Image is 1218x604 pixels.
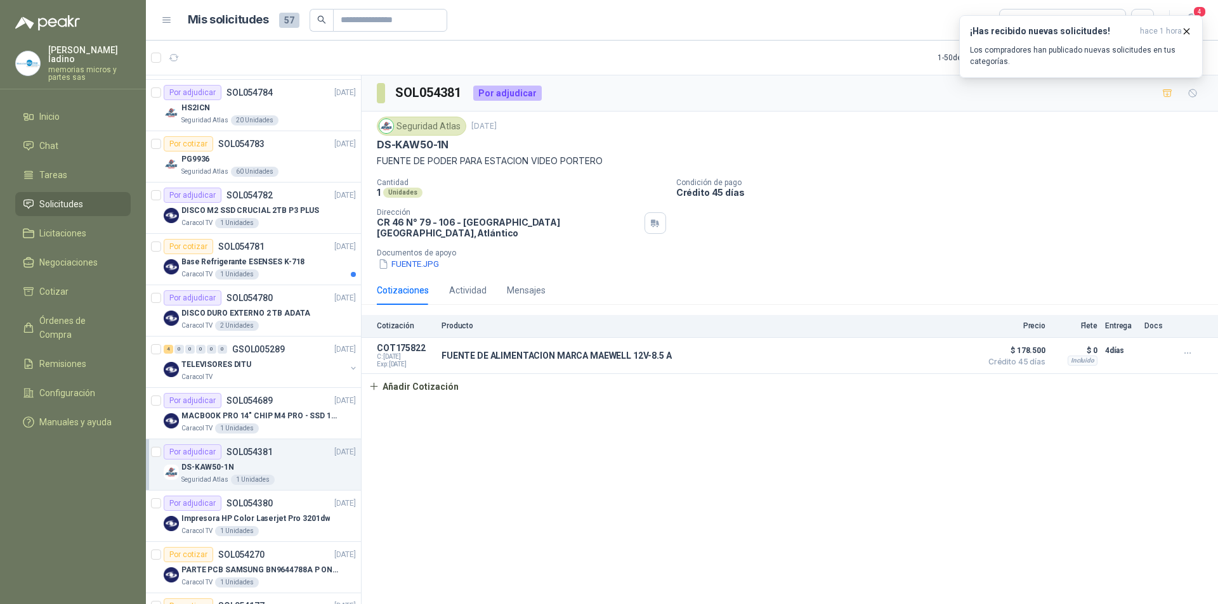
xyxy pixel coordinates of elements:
[1193,6,1207,18] span: 4
[377,321,434,330] p: Cotización
[146,491,361,542] a: Por adjudicarSOL054380[DATE] Company LogoImpresora HP Color Laserjet Pro 3201dwCaracol TV1 Unidades
[39,226,86,240] span: Licitaciones
[938,48,1016,68] div: 1 - 50 de 207
[676,187,1213,198] p: Crédito 45 días
[1105,343,1137,358] p: 4 días
[334,549,356,561] p: [DATE]
[181,513,330,525] p: Impresora HP Color Laserjet Pro 3201dw
[218,345,227,354] div: 0
[196,345,206,354] div: 0
[1180,9,1203,32] button: 4
[334,87,356,99] p: [DATE]
[181,564,339,576] p: PARTE PCB SAMSUNG BN9644788A P ONECONNE
[970,26,1135,37] h3: ¡Has recibido nuevas solicitudes!
[449,283,487,297] div: Actividad
[215,269,259,280] div: 1 Unidades
[164,188,221,203] div: Por adjudicar
[377,208,639,217] p: Dirección
[377,343,434,353] p: COT175822
[207,345,216,354] div: 0
[146,80,361,131] a: Por adjudicarSOL054784[DATE] Company LogoHS2ICNSeguridad Atlas20 Unidades
[181,410,339,422] p: MACBOOK PRO 14" CHIP M4 PRO - SSD 1TB RAM 24GB
[146,439,361,491] a: Por adjudicarSOL054381[DATE] Company LogoDS-KAW50-1NSeguridad Atlas1 Unidades
[181,423,213,434] p: Caracol TV
[181,102,210,114] p: HS2ICN
[188,11,269,29] h1: Mis solicitudes
[181,321,213,331] p: Caracol TV
[181,153,209,165] p: PG9936
[1053,343,1097,358] p: $ 0
[39,285,69,299] span: Cotizar
[181,372,213,382] p: Caracol TV
[15,410,131,434] a: Manuales y ayuda
[215,321,259,331] div: 2 Unidades
[215,577,259,588] div: 1 Unidades
[15,163,131,187] a: Tareas
[164,547,213,562] div: Por cotizar
[377,283,429,297] div: Cotizaciones
[226,447,273,456] p: SOL054381
[377,187,381,198] p: 1
[39,415,112,429] span: Manuales y ayuda
[334,395,356,407] p: [DATE]
[164,311,179,326] img: Company Logo
[181,526,213,536] p: Caracol TV
[39,168,67,182] span: Tareas
[164,105,179,120] img: Company Logo
[164,345,173,354] div: 4
[181,269,213,280] p: Caracol TV
[226,88,273,97] p: SOL054784
[181,307,310,319] p: DISCO DURO EXTERNO 2 TB ADATA
[15,105,131,129] a: Inicio
[15,352,131,376] a: Remisiones
[279,13,299,28] span: 57
[377,178,666,187] p: Cantidad
[231,167,278,177] div: 60 Unidades
[317,15,326,24] span: search
[164,208,179,223] img: Company Logo
[471,120,497,132] p: [DATE]
[39,255,98,269] span: Negociaciones
[15,381,131,405] a: Configuración
[181,256,304,268] p: Base Refrigerante ESENSES K-718
[334,292,356,304] p: [DATE]
[164,342,358,382] a: 4 0 0 0 0 0 GSOL005289[DATE] Company LogoTELEVISORES DITUCaracol TV
[15,221,131,245] a: Licitaciones
[377,154,1203,168] p: FUENTE DE PODER PARA ESTACION VIDEO PORTERO
[39,314,119,342] span: Órdenes de Compra
[676,178,1213,187] p: Condición de pago
[164,393,221,408] div: Por adjudicar
[377,257,440,271] button: FUENTE.JPG
[15,134,131,158] a: Chat
[146,131,361,183] a: Por cotizarSOL054783[DATE] Company LogoPG9936Seguridad Atlas60 Unidades
[982,358,1045,366] span: Crédito 45 días
[15,250,131,274] a: Negociaciones
[164,259,179,274] img: Company Logo
[164,444,221,459] div: Por adjudicar
[146,234,361,285] a: Por cotizarSOL054781[DATE] Company LogoBase Refrigerante ESENSES K-718Caracol TV1 Unidades
[181,205,319,217] p: DISCO M2 SSD CRUCIAL 2TB P3 PLUS
[181,475,228,485] p: Seguridad Atlas
[164,567,179,582] img: Company Logo
[334,190,356,202] p: [DATE]
[231,475,275,485] div: 1 Unidades
[1144,321,1170,330] p: Docs
[334,344,356,356] p: [DATE]
[16,51,40,75] img: Company Logo
[15,192,131,216] a: Solicitudes
[39,386,95,400] span: Configuración
[473,86,542,101] div: Por adjudicar
[146,542,361,593] a: Por cotizarSOL054270[DATE] Company LogoPARTE PCB SAMSUNG BN9644788A P ONECONNECaracol TV1 Unidades
[334,498,356,510] p: [DATE]
[377,361,434,368] span: Exp: [DATE]
[1007,13,1034,27] div: Todas
[39,357,86,371] span: Remisiones
[164,290,221,305] div: Por adjudicar
[218,242,265,251] p: SOL054781
[146,183,361,234] a: Por adjudicarSOL054782[DATE] Company LogoDISCO M2 SSD CRUCIAL 2TB P3 PLUSCaracol TV1 Unidades
[377,217,639,238] p: CR 46 N° 79 - 106 - [GEOGRAPHIC_DATA] [GEOGRAPHIC_DATA] , Atlántico
[48,66,131,81] p: memorias micros y partes sas
[982,321,1045,330] p: Precio
[232,345,285,354] p: GSOL005289
[164,136,213,151] div: Por cotizar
